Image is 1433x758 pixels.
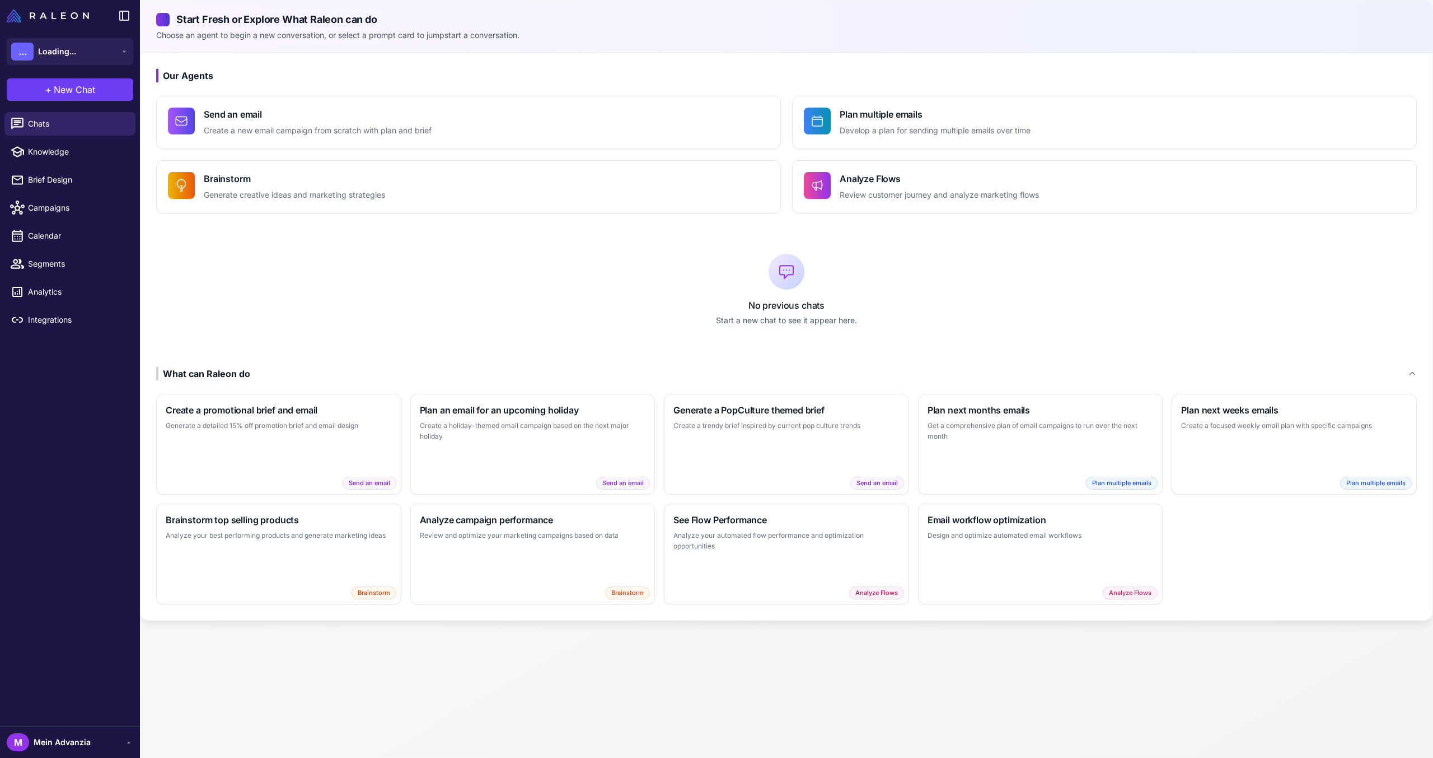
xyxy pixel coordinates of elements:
[204,108,432,121] h4: Send an email
[918,504,1163,604] button: Email workflow optimizationDesign and optimize automated email workflowsAnalyze Flows
[840,124,1031,137] p: Develop a plan for sending multiple emails over time
[7,9,89,22] img: Raleon Logo
[664,394,909,495] button: Generate a PopCulture themed briefCreate a trendy brief inspired by current pop culture trendsSen...
[4,140,135,164] a: Knowledge
[850,477,904,490] span: Send an email
[928,513,1154,527] h3: Email workflow optimization
[166,420,392,431] p: Generate a detailed 15% off promotion brief and email design
[840,189,1039,202] p: Review customer journey and analyze marketing flows
[1181,420,1407,431] p: Create a focused weekly email plan with specific campaigns
[4,168,135,192] a: Brief Design
[420,530,646,541] p: Review and optimize your marketing campaigns based on data
[1172,394,1417,495] button: Plan next weeks emailsCreate a focused weekly email plan with specific campaignsPlan multiple emails
[605,587,650,599] span: Brainstorm
[792,96,1417,149] button: Plan multiple emailsDevelop a plan for sending multiple emails over time
[596,477,650,490] span: Send an email
[28,258,127,270] span: Segments
[54,83,95,96] span: New Chat
[673,403,900,417] h3: Generate a PopCulture themed brief
[849,587,904,599] span: Analyze Flows
[928,420,1154,442] p: Get a comprehensive plan of email campaigns to run over the next month
[1103,587,1158,599] span: Analyze Flows
[673,530,900,552] p: Analyze your automated flow performance and optimization opportunities
[34,736,91,748] span: Mein Advanzia
[45,83,51,96] span: +
[420,403,646,417] h3: Plan an email for an upcoming holiday
[204,172,385,185] h4: Brainstorm
[166,403,392,417] h3: Create a promotional brief and email
[343,477,396,490] span: Send an email
[410,394,655,495] button: Plan an email for an upcoming holidayCreate a holiday-themed email campaign based on the next maj...
[4,280,135,304] a: Analytics
[673,420,900,431] p: Create a trendy brief inspired by current pop culture trends
[1340,477,1412,490] span: Plan multiple emails
[28,230,127,242] span: Calendar
[840,108,1031,121] h4: Plan multiple emails
[4,196,135,220] a: Campaigns
[352,587,396,599] span: Brainstorm
[28,202,127,214] span: Campaigns
[420,420,646,442] p: Create a holiday-themed email campaign based on the next major holiday
[156,96,781,149] button: Send an emailCreate a new email campaign from scratch with plan and brief
[156,29,1417,41] p: Choose an agent to begin a new conversation, or select a prompt card to jumpstart a conversation.
[1181,403,1407,417] h3: Plan next weeks emails
[28,118,127,130] span: Chats
[840,172,1039,185] h4: Analyze Flows
[928,403,1154,417] h3: Plan next months emails
[28,286,127,298] span: Analytics
[156,69,1417,82] h3: Our Agents
[1086,477,1158,490] span: Plan multiple emails
[28,174,127,186] span: Brief Design
[7,733,29,751] div: M
[410,504,655,604] button: Analyze campaign performanceReview and optimize your marketing campaigns based on dataBrainstorm
[156,12,1417,27] h2: Start Fresh or Explore What Raleon can do
[166,513,392,527] h3: Brainstorm top selling products
[4,112,135,136] a: Chats
[38,45,76,58] span: Loading...
[673,513,900,527] h3: See Flow Performance
[204,189,385,202] p: Generate creative ideas and marketing strategies
[156,504,401,604] button: Brainstorm top selling productsAnalyze your best performing products and generate marketing ideas...
[156,367,250,380] div: What can Raleon do
[928,530,1154,541] p: Design and optimize automated email workflows
[156,394,401,495] button: Create a promotional brief and emailGenerate a detailed 15% off promotion brief and email designS...
[918,394,1163,495] button: Plan next months emailsGet a comprehensive plan of email campaigns to run over the next monthPlan...
[156,299,1417,312] p: No previous chats
[4,308,135,332] a: Integrations
[11,43,34,61] div: ...
[204,124,432,137] p: Create a new email campaign from scratch with plan and brief
[4,252,135,276] a: Segments
[792,160,1417,213] button: Analyze FlowsReview customer journey and analyze marketing flows
[4,224,135,248] a: Calendar
[156,314,1417,327] p: Start a new chat to see it appear here.
[156,160,781,213] button: BrainstormGenerate creative ideas and marketing strategies
[420,513,646,527] h3: Analyze campaign performance
[28,146,127,158] span: Knowledge
[7,78,133,101] button: +New Chat
[7,38,133,65] button: ...Loading...
[664,504,909,604] button: See Flow PerformanceAnalyze your automated flow performance and optimization opportunitiesAnalyze...
[28,314,127,326] span: Integrations
[166,530,392,541] p: Analyze your best performing products and generate marketing ideas
[7,9,93,22] a: Raleon Logo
